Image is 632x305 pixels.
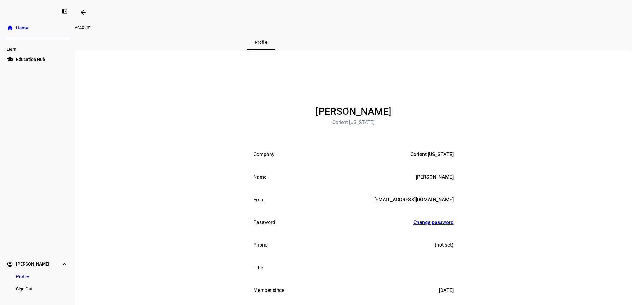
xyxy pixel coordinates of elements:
eth-mat-symbol: home [7,25,13,31]
div: Password [253,219,275,226]
div: Corient [US_STATE] [410,151,454,158]
eth-mat-symbol: expand_more [62,261,68,267]
div: Corient [US_STATE] [332,120,375,125]
span: [PERSON_NAME] [16,261,49,267]
div: Member since [253,287,284,294]
div: Account [75,25,448,30]
span: Profile [255,40,267,44]
mat-icon: arrow_backwards [80,9,87,16]
a: Change password [413,219,454,225]
div: [DATE] [439,287,454,294]
eth-mat-symbol: account_circle [7,261,13,267]
div: Title [253,265,263,271]
span: Sign Out [16,286,33,292]
span: Home [16,25,28,31]
div: [PERSON_NAME] [309,106,398,116]
div: Phone [253,242,267,248]
div: [EMAIL_ADDRESS][DOMAIN_NAME] [374,197,454,203]
eth-mat-symbol: school [7,56,13,62]
div: KV [338,69,369,100]
a: homeHome [4,22,71,34]
div: [PERSON_NAME] [416,174,454,180]
span: Profile [16,273,29,280]
div: Name [253,174,266,180]
div: Company [253,151,274,158]
div: Learn [4,44,71,53]
a: Profile [11,270,34,283]
div: (not set) [435,242,454,248]
div: Email [253,197,266,203]
span: Education Hub [16,56,45,62]
eth-mat-symbol: left_panel_close [62,8,68,14]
